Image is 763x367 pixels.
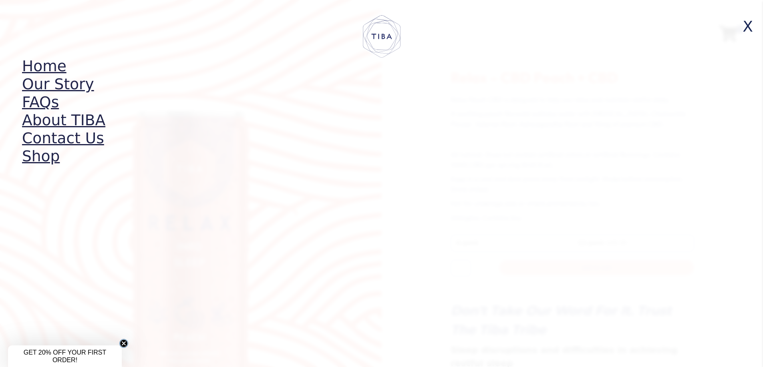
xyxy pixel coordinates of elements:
[22,147,60,165] a: Shop
[22,93,59,111] a: FAQs
[24,349,107,363] span: GET 20% OFF YOUR FIRST ORDER!
[22,111,105,129] a: About TIBA
[22,57,66,75] a: Home
[119,339,128,348] button: Close teaser
[8,345,122,367] div: GET 20% OFF YOUR FIRST ORDER!Close teaser
[22,75,94,93] a: Our Story
[22,129,104,147] a: Contact Us
[738,14,758,39] span: X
